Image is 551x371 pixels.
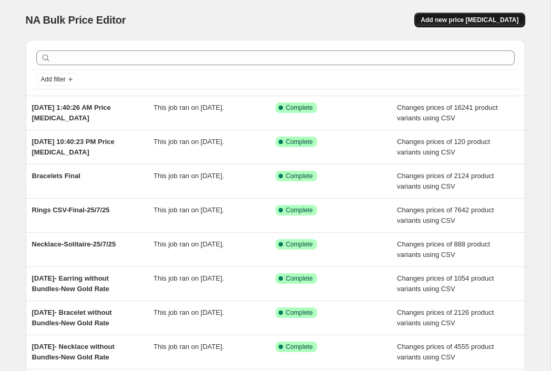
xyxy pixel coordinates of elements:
button: Add filter [36,73,78,86]
span: This job ran on [DATE]. [154,104,224,111]
span: Complete [286,308,313,317]
span: Complete [286,274,313,283]
span: [DATE] 10:40:23 PM Price [MEDICAL_DATA] [32,138,115,156]
span: This job ran on [DATE]. [154,274,224,282]
span: [DATE]- Bracelet without Bundles-New Gold Rate [32,308,112,327]
button: Add new price [MEDICAL_DATA] [414,13,525,27]
span: Complete [286,172,313,180]
span: Changes prices of 888 product variants using CSV [397,240,490,259]
span: [DATE] 1:40:26 AM Price [MEDICAL_DATA] [32,104,111,122]
span: Changes prices of 7642 product variants using CSV [397,206,494,224]
span: Changes prices of 16241 product variants using CSV [397,104,498,122]
span: This job ran on [DATE]. [154,172,224,180]
span: Changes prices of 2126 product variants using CSV [397,308,494,327]
span: NA Bulk Price Editor [26,14,126,26]
span: This job ran on [DATE]. [154,206,224,214]
span: Changes prices of 120 product variants using CSV [397,138,490,156]
span: Add new price [MEDICAL_DATA] [421,16,518,24]
span: Necklace-Solitaire-25/7/25 [32,240,116,248]
span: This job ran on [DATE]. [154,308,224,316]
span: Complete [286,206,313,214]
span: This job ran on [DATE]. [154,343,224,351]
span: [DATE]- Necklace without Bundles-New Gold Rate [32,343,115,361]
span: Complete [286,104,313,112]
span: Complete [286,240,313,249]
span: Bracelets Final [32,172,81,180]
span: Complete [286,343,313,351]
span: This job ran on [DATE]. [154,240,224,248]
span: Complete [286,138,313,146]
span: [DATE]- Earring without Bundles-New Gold Rate [32,274,109,293]
span: Changes prices of 4555 product variants using CSV [397,343,494,361]
span: Add filter [41,75,66,84]
span: Rings CSV-Final-25/7/25 [32,206,110,214]
span: Changes prices of 2124 product variants using CSV [397,172,494,190]
span: Changes prices of 1054 product variants using CSV [397,274,494,293]
span: This job ran on [DATE]. [154,138,224,146]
